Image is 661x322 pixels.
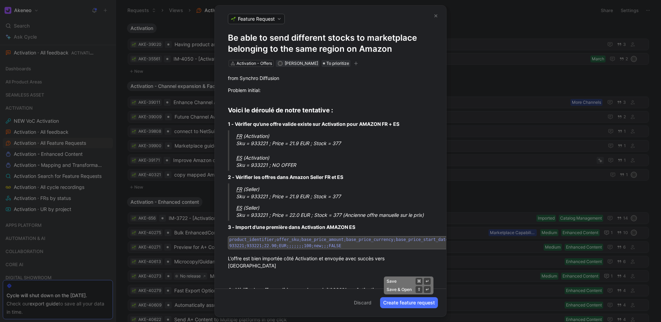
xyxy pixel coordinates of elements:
div: from Synchro Diffusion [228,74,433,82]
strong: 1 - Vérifier qu’une offre valide existe sur Activation pour AMAZON FR + ES [228,121,399,127]
strong: 4 - Vérifier les offres valides pour le produit [228,287,330,293]
em: (Activation) [243,155,269,161]
div: L’offre est bien importée côté Activation et envoyée avec succès vers [GEOGRAPHIC_DATA] [228,255,433,269]
strong: Voici le déroulé de notre tentative : [228,107,333,114]
button: Create feature request [380,297,438,308]
em: (Seller) [243,186,259,192]
em: (Activation) [243,133,269,139]
div: Sku = 933221 ; Price = 21.9 EUR ; Stock = 377 Sku = 933221 ; NO OFFER [236,132,441,169]
u: ES [236,155,242,161]
u: FR [236,186,242,192]
u: ES [236,205,242,211]
div: R [278,61,282,65]
div: Activation - Offers [237,60,272,67]
div: Sku = 933221 ; Price = 22.0 EUR ; Stock = 377 (Ancienne offre manuelle sur le prix) [236,204,441,219]
div: To prioritize [322,60,350,67]
h1: Be able to send different stocks to marketplace belonging to the same region on Amazon [228,32,433,54]
button: Discard [351,297,375,308]
img: 🌱 [231,17,236,21]
div: Problem initial: [228,87,433,94]
div: Sku = 933221 ; Price = 21.9 EUR ; Stock = 377 [236,185,441,200]
div: 933221 [228,286,433,301]
u: FR [236,133,242,139]
span: To prioritize [326,60,349,67]
strong: 2 - Vérifier les offres dans Amazon Seller FR et ES [228,174,343,180]
em: (Seller) [243,205,259,211]
strong: 3 - Import d’une première dans Activation AMAZON ES [228,224,355,230]
span: [PERSON_NAME] [285,61,318,66]
span: Feature Request [238,16,275,22]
